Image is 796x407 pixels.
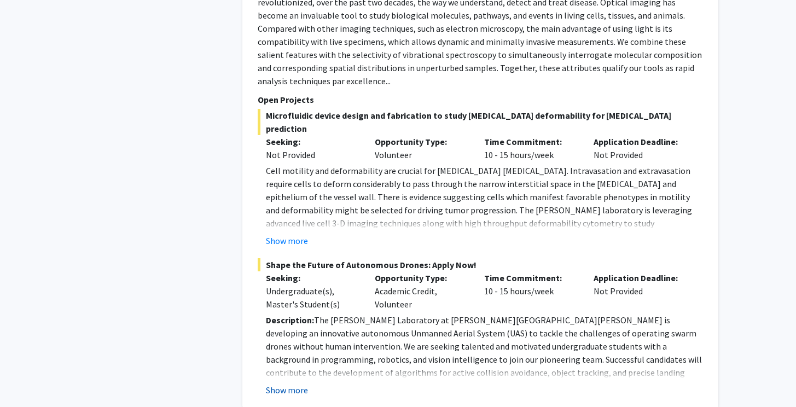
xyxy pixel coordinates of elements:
[266,135,359,148] p: Seeking:
[266,284,359,311] div: Undergraduate(s), Master's Student(s)
[266,313,703,392] p: The [PERSON_NAME] Laboratory at [PERSON_NAME][GEOGRAPHIC_DATA][PERSON_NAME] is developing an inno...
[266,148,359,161] div: Not Provided
[266,164,703,243] p: Cell motility and deformability are crucial for [MEDICAL_DATA] [MEDICAL_DATA]. Intravasation and ...
[594,135,687,148] p: Application Deadline:
[266,234,308,247] button: Show more
[484,271,577,284] p: Time Commitment:
[375,135,468,148] p: Opportunity Type:
[585,271,695,311] div: Not Provided
[476,135,585,161] div: 10 - 15 hours/week
[585,135,695,161] div: Not Provided
[484,135,577,148] p: Time Commitment:
[375,271,468,284] p: Opportunity Type:
[594,271,687,284] p: Application Deadline:
[266,383,308,397] button: Show more
[266,271,359,284] p: Seeking:
[8,358,47,399] iframe: Chat
[367,135,476,161] div: Volunteer
[258,258,703,271] span: Shape the Future of Autonomous Drones: Apply Now!
[258,109,703,135] span: Microfluidic device design and fabrication to study [MEDICAL_DATA] deformability for [MEDICAL_DAT...
[367,271,476,311] div: Academic Credit, Volunteer
[266,315,314,325] strong: Description:
[476,271,585,311] div: 10 - 15 hours/week
[258,93,703,106] p: Open Projects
